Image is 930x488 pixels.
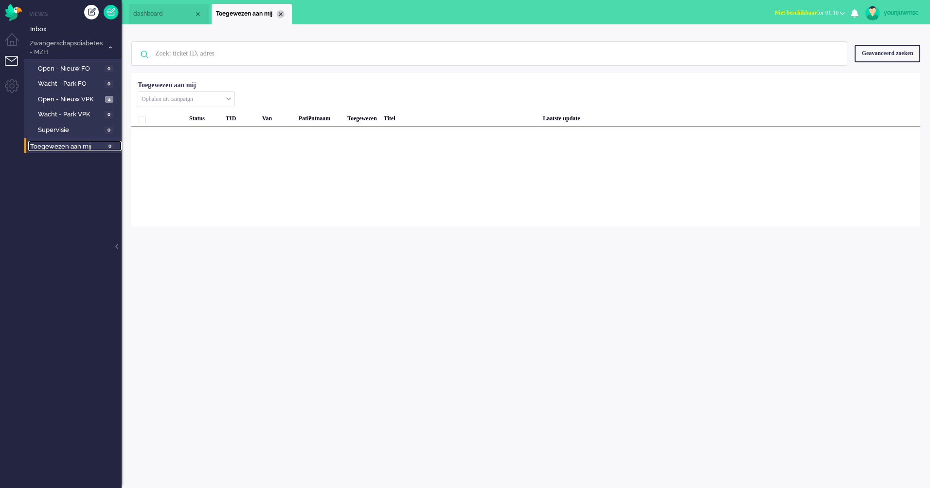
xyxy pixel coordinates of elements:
a: Open - Nieuw VPK 4 [28,94,121,104]
div: Toegewezen aan mij [138,80,196,90]
span: Niet beschikbaar [775,9,817,16]
span: Toegewezen aan mij [216,10,277,18]
li: Dashboard [129,4,209,24]
div: TID [222,107,259,127]
li: Niet beschikbaarfor 01:10 [769,3,851,24]
a: Supervisie 0 [28,124,121,135]
div: younjuwmsc [884,8,920,18]
div: Geavanceerd zoeken [855,45,920,62]
div: Laatste update [539,107,920,127]
div: Titel [380,107,539,127]
div: Patiëntnaam [295,107,344,127]
li: Dashboard menu [5,33,27,55]
a: Wacht - Park VPK 0 [28,109,121,119]
a: Wacht - Park FO 0 [28,78,121,89]
li: Admin menu [5,79,27,101]
span: Open - Nieuw VPK [38,95,103,104]
div: Toegewezen [344,107,380,127]
a: Omnidesk [5,6,22,14]
span: 0 [105,111,113,118]
img: ic-search-icon.svg [132,42,157,67]
img: avatar [865,6,880,20]
span: 4 [105,96,113,103]
span: Open - Nieuw FO [38,64,102,74]
div: Van [259,107,295,127]
li: Tickets menu [5,56,27,78]
span: dashboard [133,10,194,18]
li: View [212,4,292,24]
a: Toegewezen aan mij 0 [28,141,122,151]
input: Zoek: ticket ID, adres [148,42,834,65]
span: Wacht - Park FO [38,79,102,89]
a: younjuwmsc [863,6,920,20]
li: Views [29,10,122,18]
a: Inbox [28,23,122,34]
span: for 01:10 [775,9,839,16]
span: 0 [106,143,114,150]
img: flow_omnibird.svg [5,4,22,21]
span: Inbox [30,25,122,34]
a: Open - Nieuw FO 0 [28,63,121,74]
div: Status [186,107,222,127]
button: Niet beschikbaarfor 01:10 [769,6,851,20]
span: Supervisie [38,126,102,135]
span: 0 [105,65,113,73]
span: Toegewezen aan mij [30,142,103,151]
div: Creëer ticket [84,5,99,19]
a: Quick Ticket [104,5,118,19]
span: Zwangerschapsdiabetes - MZH [28,39,104,57]
div: Close tab [277,10,285,18]
span: 0 [105,80,113,88]
span: Wacht - Park VPK [38,110,102,119]
div: Close tab [194,10,202,18]
span: 0 [105,127,113,134]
